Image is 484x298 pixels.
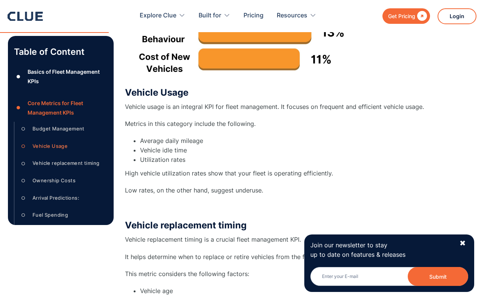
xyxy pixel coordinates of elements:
p: Metrics in this category include the following. [125,119,427,129]
a: ○Budget Management [19,123,108,135]
div: ○ [19,210,28,221]
p: Join our newsletter to stay up to date on features & releases [310,241,452,259]
div: ○ [19,175,28,186]
h3: Vehicle Usage [125,87,427,98]
div: Fuel Spending [32,210,68,220]
a: Pricing [244,4,264,28]
a: ○Vehicle Usage [19,141,108,152]
li: Average daily mileage [140,136,427,146]
div: ● [14,102,23,113]
a: ●Basics of Fleet Management KPIs [14,67,108,86]
p: This metric considers the following factors: [125,269,427,279]
div: Budget Management [32,124,85,133]
a: ○Vehicle replacement timing [19,158,108,169]
div: ○ [19,158,28,169]
div: Vehicle replacement timing [32,158,99,168]
div: Built for [199,4,221,28]
div: Resources [277,4,307,28]
div: Built for [199,4,230,28]
a: ○Arrival Predictions: [19,192,108,203]
p: High vehicle utilization rates show that your fleet is operating efficiently. [125,169,427,178]
input: Enter your E-mail [310,267,468,286]
p: Vehicle replacement timing is a crucial fleet management KPI. [125,235,427,244]
p: Low rates, on the other hand, suggest underuse. [125,186,427,195]
p: Table of Content [14,46,108,58]
p: ‍ [125,203,427,212]
li: Vehicle age [140,286,427,296]
div: ✖ [459,239,466,248]
div: ○ [19,141,28,152]
li: Utilization rates [140,155,427,165]
a: ○Ownership Costs [19,175,108,186]
a: Login [438,8,476,24]
p: Vehicle usage is an integral KPI for fleet management. It focuses on frequent and efficient vehic... [125,102,427,112]
a: Get Pricing [382,8,430,24]
div: Basics of Fleet Management KPIs [28,67,108,86]
div: Get Pricing [388,11,415,21]
a: ●Core Metrics for Fleet Management KPIs [14,98,108,117]
a: ○Fuel Spending [19,210,108,221]
div: Explore Clue [140,4,185,28]
div: Arrival Predictions: [32,193,79,203]
div: Ownership Costs [32,176,76,185]
div:  [415,11,427,21]
h3: Vehicle replacement timing [125,220,427,231]
button: Submit [408,267,468,286]
p: It helps determine when to replace or retire vehicles from the fleet. [125,252,427,262]
div: Vehicle Usage [32,141,68,151]
div: Explore Clue [140,4,176,28]
li: Vehicle idle time [140,146,427,155]
div: ○ [19,192,28,203]
div: ○ [19,123,28,135]
div: ● [14,71,23,82]
div: Resources [277,4,316,28]
div: Core Metrics for Fleet Management KPIs [28,98,108,117]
